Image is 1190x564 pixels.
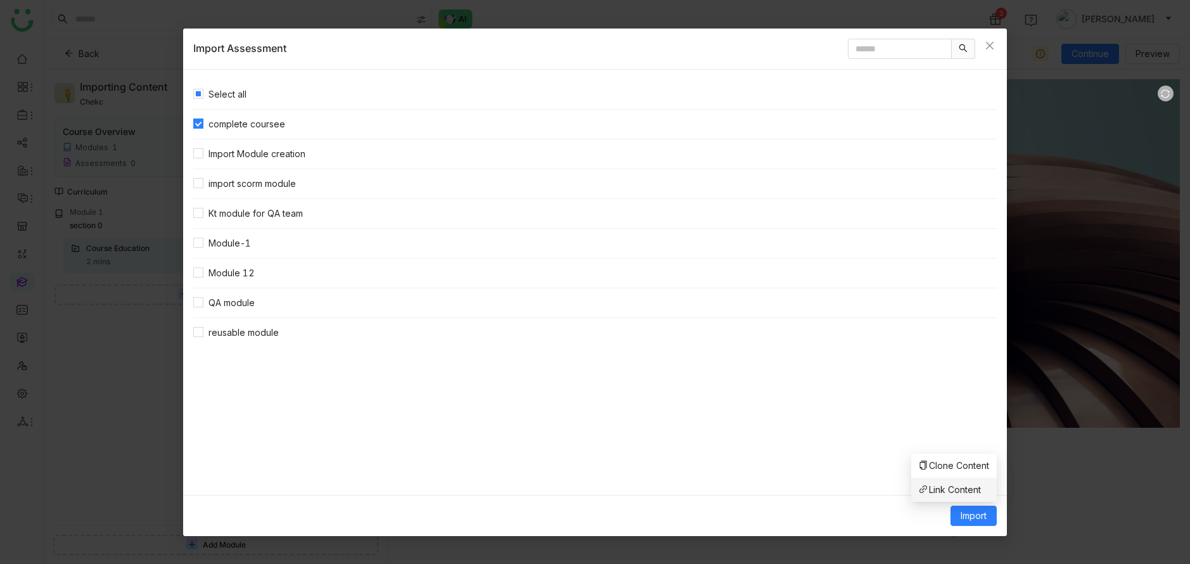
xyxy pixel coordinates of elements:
[93,203,160,212] span: START COURSE
[201,435,581,471] nav: Table of contents
[203,117,290,131] span: complete coursee
[201,435,397,471] span: Introduction to Course Education
[973,29,1007,63] button: Close
[201,383,581,404] p: Create Course Education
[203,207,308,221] span: Kt module for QA team
[203,296,260,310] span: QA module
[203,147,310,161] span: Import Module creation
[74,194,179,222] a: START COURSE
[203,326,284,340] span: reusable module
[203,177,301,191] span: import scorm module
[105,119,306,130] span: [DEMOGRAPHIC_DATA][PERSON_NAME]
[961,509,987,523] span: Import
[201,435,581,471] a: Introduction to Course Education
[203,266,260,280] span: Module 12
[551,447,562,458] svg: Unstarted
[919,459,989,473] span: Clone Content
[919,483,981,497] span: Link Content
[193,41,286,56] div: Import Assessment
[950,506,997,526] button: Import
[203,87,252,101] span: Select all
[74,150,317,175] h1: Course Education
[203,236,256,250] span: Module-1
